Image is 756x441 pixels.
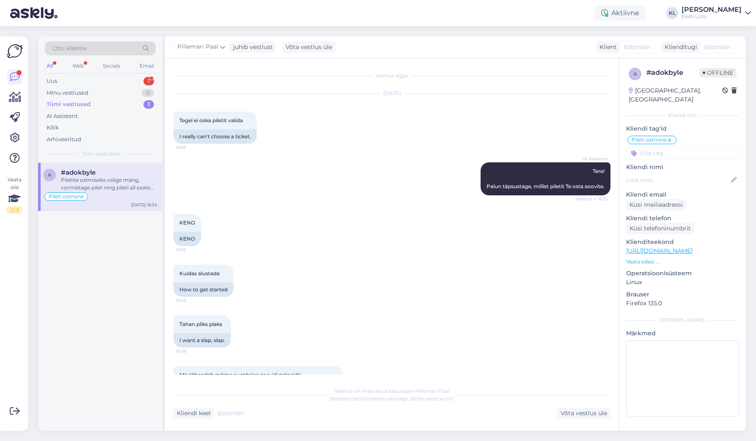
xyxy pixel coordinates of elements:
[629,86,722,104] div: [GEOGRAPHIC_DATA], [GEOGRAPHIC_DATA]
[177,42,218,52] span: Pillemari Paal
[143,77,154,85] div: 1
[682,13,742,20] div: Eesti Loto
[131,202,157,208] div: [DATE] 16:34
[71,60,85,71] div: Web
[626,290,739,299] p: Brauser
[218,409,244,418] span: Estonian
[626,269,739,278] p: Operatsioonisüsteem
[176,348,208,354] span: 16:26
[176,144,208,151] span: 16:25
[624,43,650,52] span: Estonian
[176,247,208,253] span: 16:25
[329,395,455,402] span: Vestluse ülevõtmiseks vajutage
[173,232,201,246] div: KENO
[626,238,739,247] p: Klienditeekond
[138,60,156,71] div: Email
[626,147,739,159] input: Lisa tag
[633,71,637,77] span: a
[101,60,122,71] div: Socials
[626,299,739,308] p: Firefox 135.0
[179,219,195,226] span: KENO
[626,258,739,266] p: Vaata edasi ...
[682,6,742,13] div: [PERSON_NAME]
[557,408,610,419] div: Võta vestlus üle
[682,6,751,20] a: [PERSON_NAME]Eesti Loto
[173,72,610,79] div: Vestlus algas
[699,68,737,77] span: Offline
[666,7,678,19] div: KL
[626,112,739,119] div: Kliendi info
[626,316,739,324] div: [PERSON_NAME]
[143,100,154,109] div: 1
[626,223,694,234] div: Küsi telefoninumbrit
[47,135,81,144] div: Arhiveeritud
[626,247,693,255] a: [URL][DOMAIN_NAME]
[626,329,739,338] p: Märkmed
[594,5,646,21] div: Aktiivne
[626,199,686,211] div: Küsi meiliaadressi
[632,137,667,142] span: Pileti ostmine
[61,176,157,192] div: Piletite ostmiseks valige mäng, vormistage pilet ning pileti all saate ostu lõpuni viia vajutades...
[626,214,739,223] p: Kliendi telefon
[47,89,88,97] div: Minu vestlused
[45,60,55,71] div: All
[661,43,697,52] div: Klienditugi
[7,43,23,59] img: Askly Logo
[179,117,243,123] span: Tegel ei oska piletit valida
[173,333,231,348] div: I want a slap, slap.
[282,41,335,53] div: Võta vestlus üle
[575,196,608,202] span: Nähtud ✓ 16:25
[47,123,59,132] div: Kõik
[82,150,119,158] span: Tiimi vestlused
[626,124,739,133] p: Kliendi tag'id
[576,156,608,162] span: AI Assistent
[179,270,220,277] span: Kuidas alustada
[626,190,739,199] p: Kliendi email
[627,175,729,185] input: Lisa nimi
[646,68,699,78] div: # adokbyle
[596,43,617,52] div: Klient
[7,206,22,214] div: 2 / 3
[52,44,86,53] span: Otsi kliente
[142,89,154,97] div: 0
[335,388,450,394] span: Vestlus on määratud kasutajale Pillemari Paal
[626,163,739,172] p: Kliendi nimi
[173,129,257,144] div: I really can't choose a ticket.
[47,100,91,109] div: Tiimi vestlused
[176,297,208,304] span: 16:26
[173,282,234,297] div: How to get started
[704,43,730,52] span: Estonian
[230,43,273,52] div: juhib vestlust
[47,77,57,85] div: Uus
[408,395,455,402] i: „Võtke vestlus üle”
[626,278,739,287] p: Linux
[179,372,301,378] span: Mis tähendab mitme numbriga soovid mängida
[48,172,52,178] span: a
[179,321,222,327] span: Tahan pliks plaks
[173,409,211,418] div: Kliendi keel
[7,176,22,214] div: Vaata siia
[49,194,84,199] span: Pileti ostmine
[173,90,610,97] div: [DATE]
[61,169,96,176] span: #adokbyle
[47,112,78,121] div: AI Assistent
